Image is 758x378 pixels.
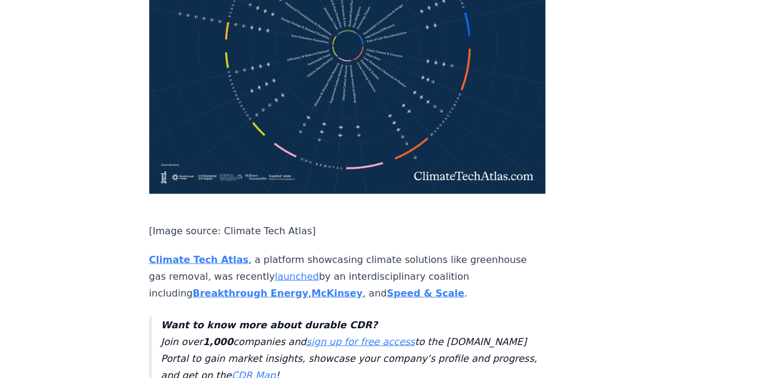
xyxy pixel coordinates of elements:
a: launched [275,270,319,282]
p: [Image source: Climate Tech Atlas] [149,222,546,239]
a: Speed & Scale [386,287,464,298]
a: Climate Tech Atlas [149,253,249,265]
strong: 1,000 [203,335,233,347]
a: McKinsey [312,287,363,298]
strong: Want to know more about durable CDR? [161,319,378,330]
a: Breakthrough Energy [192,287,308,298]
a: sign up for free access [306,335,415,347]
p: , a platform showcasing climate solutions like greenhouse gas removal, was recently by an interdi... [149,251,546,301]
